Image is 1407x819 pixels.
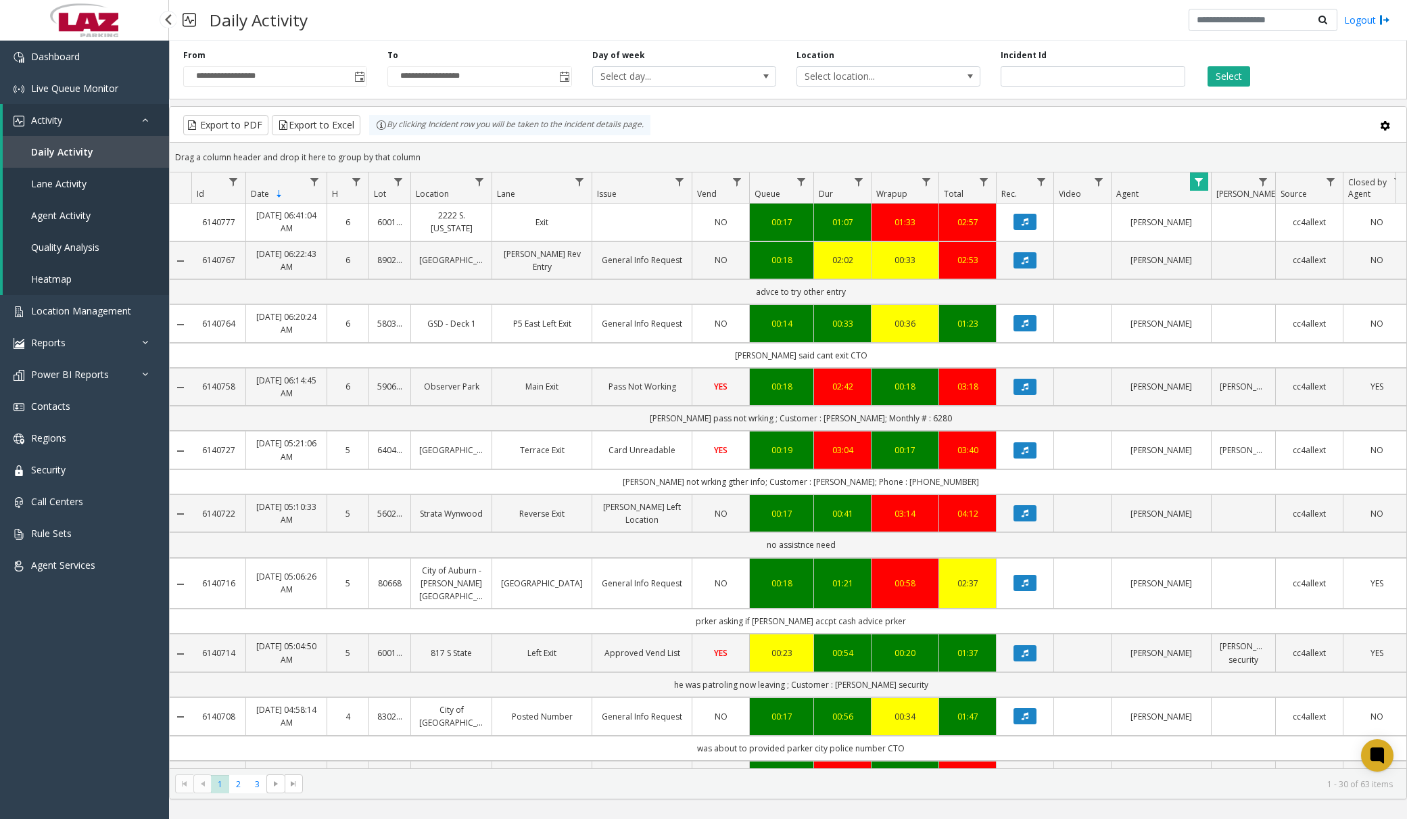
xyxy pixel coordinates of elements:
[497,188,515,200] span: Lane
[419,703,483,729] a: City of [GEOGRAPHIC_DATA]
[947,216,988,229] div: 02:57
[700,380,741,393] a: YES
[947,710,988,723] a: 01:47
[947,380,988,393] a: 03:18
[419,317,483,330] a: GSD - Deck 1
[714,647,728,659] span: YES
[758,254,805,266] a: 00:18
[211,775,229,793] span: Page 1
[796,49,834,62] label: Location
[1284,647,1335,659] a: cc4allext
[1352,710,1402,723] a: NO
[797,67,943,86] span: Select location...
[183,115,268,135] button: Export to PDF
[1370,444,1383,456] span: NO
[880,647,930,659] div: 00:20
[170,579,191,590] a: Collapse Details
[14,370,24,381] img: 'icon'
[369,115,650,135] div: By clicking Incident row you will be taken to the incident details page.
[556,67,571,86] span: Toggle popup
[31,559,95,571] span: Agent Services
[419,507,483,520] a: Strata Wynwood
[714,444,728,456] span: YES
[254,703,318,729] a: [DATE] 04:58:14 AM
[419,444,483,457] a: [GEOGRAPHIC_DATA]
[170,145,1406,169] div: Drag a column header and drop it here to group by that column
[266,774,285,793] span: Go to the next page
[1120,710,1203,723] a: [PERSON_NAME]
[600,647,684,659] a: Approved Vend List
[600,317,684,330] a: General Info Request
[592,49,645,62] label: Day of week
[419,209,483,235] a: 2222 S. [US_STATE]
[944,188,963,200] span: Total
[600,577,684,590] a: General Info Request
[947,577,988,590] a: 02:37
[31,400,70,413] span: Contacts
[335,216,360,229] a: 6
[419,767,483,819] a: Destin-[GEOGRAPHIC_DATA][PERSON_NAME] (VPS)
[1370,647,1383,659] span: YES
[700,577,741,590] a: NO
[352,67,366,86] span: Toggle popup
[1032,172,1051,191] a: Rec. Filter Menu
[335,507,360,520] a: 5
[1352,254,1402,266] a: NO
[1352,647,1402,659] a: YES
[1370,254,1383,266] span: NO
[377,254,402,266] a: 890209
[758,380,805,393] a: 00:18
[377,647,402,659] a: 600118
[183,3,196,37] img: pageIcon
[500,248,583,273] a: [PERSON_NAME] Rev Entry
[822,380,863,393] a: 02:42
[3,263,169,295] a: Heatmap
[229,775,247,793] span: Page 2
[600,444,684,457] a: Card Unreadable
[880,317,930,330] a: 00:36
[1370,318,1383,329] span: NO
[3,168,169,200] a: Lane Activity
[197,188,204,200] span: Id
[822,444,863,457] div: 03:04
[14,402,24,413] img: 'icon'
[600,380,684,393] a: Pass Not Working
[335,444,360,457] a: 5
[880,216,930,229] div: 01:33
[335,647,360,659] a: 5
[758,507,805,520] div: 00:17
[1322,172,1340,191] a: Source Filter Menu
[31,431,66,444] span: Regions
[758,216,805,229] a: 00:17
[947,444,988,457] a: 03:40
[1284,507,1335,520] a: cc4allext
[880,380,930,393] a: 00:18
[850,172,868,191] a: Dur Filter Menu
[1284,216,1335,229] a: cc4allext
[14,306,24,317] img: 'icon'
[170,319,191,330] a: Collapse Details
[224,172,243,191] a: Id Filter Menu
[792,172,811,191] a: Queue Filter Menu
[1120,254,1203,266] a: [PERSON_NAME]
[822,577,863,590] div: 01:21
[700,507,741,520] a: NO
[822,216,863,229] a: 01:07
[332,188,338,200] span: H
[500,577,583,590] a: [GEOGRAPHIC_DATA]
[880,444,930,457] a: 00:17
[700,647,741,659] a: YES
[389,172,408,191] a: Lot Filter Menu
[1090,172,1108,191] a: Video Filter Menu
[1001,188,1017,200] span: Rec.
[880,507,930,520] a: 03:14
[947,507,988,520] a: 04:12
[822,710,863,723] div: 00:56
[335,710,360,723] a: 4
